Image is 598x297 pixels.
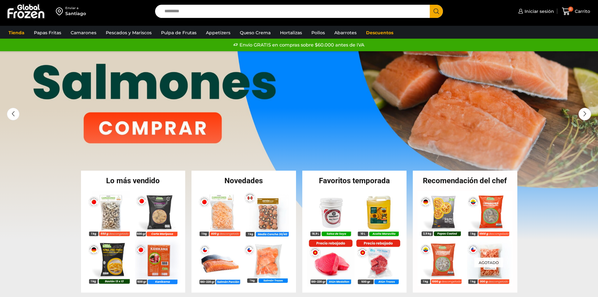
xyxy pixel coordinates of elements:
[568,7,573,12] span: 0
[277,27,305,39] a: Hortalizas
[430,5,443,18] button: Search button
[523,8,554,14] span: Iniciar sesión
[67,27,100,39] a: Camarones
[237,27,274,39] a: Queso Crema
[413,177,517,184] h2: Recomendación del chef
[302,177,407,184] h2: Favoritos temporada
[308,27,328,39] a: Pollos
[331,27,360,39] a: Abarrotes
[474,258,503,267] p: Agotado
[579,108,591,120] div: Next slide
[81,177,186,184] h2: Lo más vendido
[56,6,65,17] img: address-field-icon.svg
[158,27,200,39] a: Pulpa de Frutas
[203,27,234,39] a: Appetizers
[65,6,86,10] div: Enviar a
[573,8,590,14] span: Carrito
[65,10,86,17] div: Santiago
[5,27,28,39] a: Tienda
[363,27,396,39] a: Descuentos
[560,4,592,19] a: 0 Carrito
[103,27,155,39] a: Pescados y Mariscos
[191,177,296,184] h2: Novedades
[31,27,64,39] a: Papas Fritas
[517,5,554,18] a: Iniciar sesión
[7,108,19,120] div: Previous slide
